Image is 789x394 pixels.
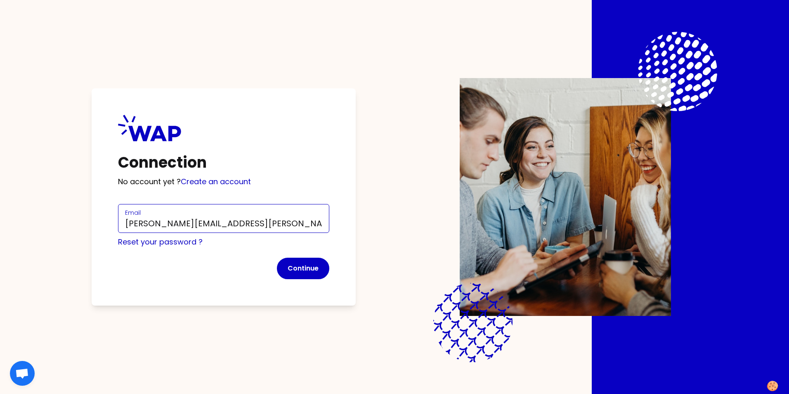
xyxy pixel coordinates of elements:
[118,176,329,188] p: No account yet ?
[181,176,251,187] a: Create an account
[460,78,671,316] img: Description
[277,258,329,279] button: Continue
[10,361,35,386] div: 开放式聊天
[125,209,141,217] label: Email
[118,237,203,247] a: Reset your password ?
[118,154,329,171] h1: Connection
